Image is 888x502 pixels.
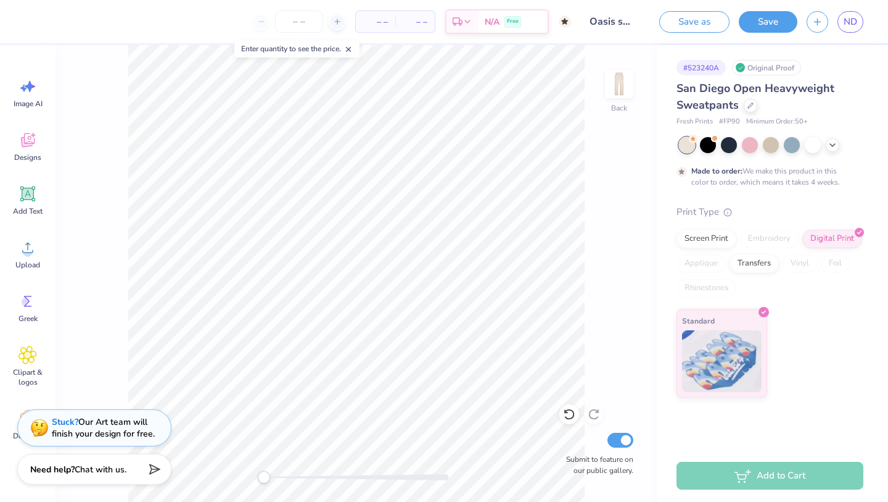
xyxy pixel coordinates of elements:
[837,11,863,33] a: ND
[52,416,155,440] div: Our Art team will finish your design for free.
[15,260,40,270] span: Upload
[7,367,48,387] span: Clipart & logos
[580,9,641,34] input: Untitled Design
[682,314,715,327] span: Standard
[258,471,270,483] div: Accessibility label
[676,205,863,219] div: Print Type
[676,254,726,273] div: Applique
[691,165,843,188] div: We make this product in this color to order, which means it takes 4 weeks.
[234,40,360,57] div: Enter quantity to see the price.
[746,117,808,127] span: Minimum Order: 50 +
[844,15,857,29] span: ND
[676,117,713,127] span: Fresh Prints
[75,464,126,475] span: Chat with us.
[730,254,779,273] div: Transfers
[507,17,519,26] span: Free
[275,10,323,33] input: – –
[732,60,801,75] div: Original Proof
[802,230,862,248] div: Digital Print
[403,15,427,28] span: – –
[18,314,38,324] span: Greek
[682,330,762,392] img: Standard
[14,153,41,162] span: Designs
[676,279,736,298] div: Rhinestones
[363,15,388,28] span: – –
[719,117,740,127] span: # FP90
[821,254,850,273] div: Foil
[740,230,799,248] div: Embroidery
[485,15,499,28] span: N/A
[559,454,633,476] label: Submit to feature on our public gallery.
[783,254,817,273] div: Vinyl
[739,11,797,33] button: Save
[611,102,627,114] div: Back
[676,230,736,248] div: Screen Print
[659,11,730,33] button: Save as
[52,416,78,428] strong: Stuck?
[607,72,631,96] img: Back
[30,464,75,475] strong: Need help?
[14,99,43,109] span: Image AI
[691,166,742,176] strong: Made to order:
[13,206,43,216] span: Add Text
[676,81,834,112] span: San Diego Open Heavyweight Sweatpants
[676,60,726,75] div: # 523240A
[13,431,43,441] span: Decorate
